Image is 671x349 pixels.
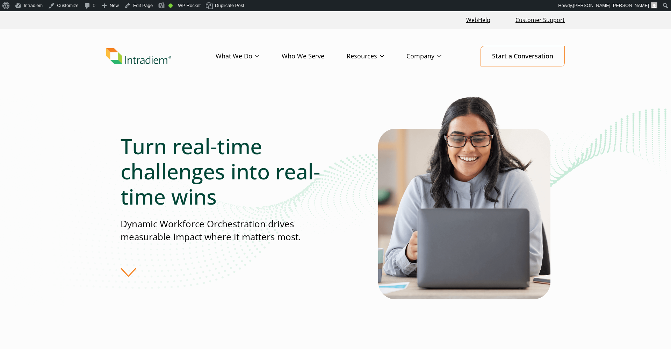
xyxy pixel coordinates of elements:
[106,48,216,64] a: Link to homepage of Intradiem
[121,218,335,244] p: Dynamic Workforce Orchestration drives measurable impact where it matters most.
[282,46,347,66] a: Who We Serve
[513,13,568,28] a: Customer Support
[347,46,406,66] a: Resources
[378,94,550,299] img: Solutions for Contact Center Teams
[481,46,565,66] a: Start a Conversation
[463,13,493,28] a: Link opens in a new window
[121,134,335,209] h1: Turn real-time challenges into real-time wins
[216,46,282,66] a: What We Do
[406,46,464,66] a: Company
[106,48,171,64] img: Intradiem
[573,3,649,8] span: [PERSON_NAME].[PERSON_NAME]
[168,3,173,8] div: Good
